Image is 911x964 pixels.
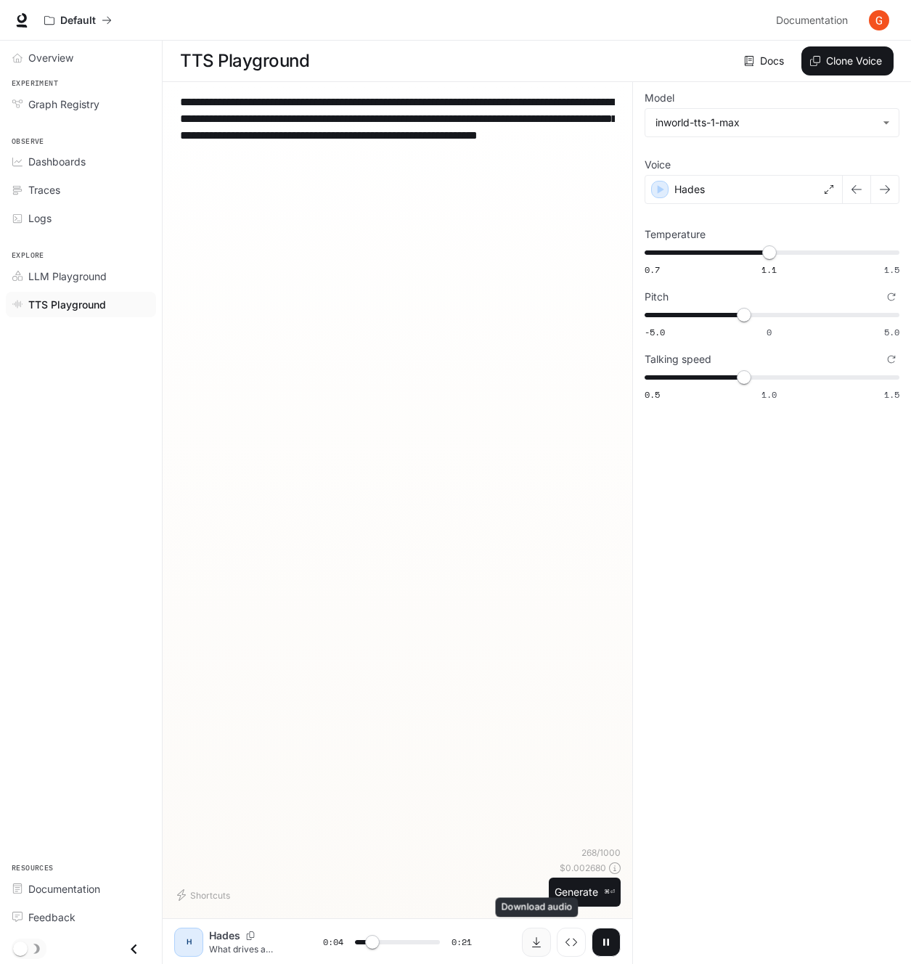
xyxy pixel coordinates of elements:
[28,881,100,896] span: Documentation
[645,229,706,240] p: Temperature
[674,182,705,197] p: Hades
[60,15,96,27] p: Default
[549,878,621,907] button: Generate⌘⏎
[557,928,586,957] button: Inspect
[865,6,894,35] button: User avatar
[323,935,343,949] span: 0:04
[645,354,711,364] p: Talking speed
[761,264,777,276] span: 1.1
[13,940,28,956] span: Dark mode toggle
[452,935,472,949] span: 0:21
[6,904,156,930] a: Feedback
[180,46,309,75] h1: TTS Playground
[118,934,150,964] button: Close drawer
[28,50,73,65] span: Overview
[174,883,236,907] button: Shortcuts
[38,6,118,35] button: All workspaces
[496,898,579,918] div: Download audio
[28,910,75,925] span: Feedback
[522,928,551,957] button: Download audio
[209,943,288,955] p: What drives a semi-insane old man, desperate to seek virtues abandoned by the era, recently on th...
[28,211,52,226] span: Logs
[604,888,615,896] p: ⌘⏎
[645,93,674,103] p: Model
[884,264,899,276] span: 1.5
[177,931,200,954] div: H
[28,269,107,284] span: LLM Playground
[28,182,60,197] span: Traces
[6,177,156,203] a: Traces
[741,46,790,75] a: Docs
[884,326,899,338] span: 5.0
[28,297,106,312] span: TTS Playground
[883,351,899,367] button: Reset to default
[645,160,671,170] p: Voice
[6,91,156,117] a: Graph Registry
[645,388,660,401] span: 0.5
[6,876,156,902] a: Documentation
[6,264,156,289] a: LLM Playground
[581,846,621,859] p: 268 / 1000
[6,292,156,317] a: TTS Playground
[655,115,875,130] div: inworld-tts-1-max
[645,264,660,276] span: 0.7
[884,388,899,401] span: 1.5
[770,6,859,35] a: Documentation
[645,326,665,338] span: -5.0
[6,149,156,174] a: Dashboards
[645,292,669,302] p: Pitch
[240,931,261,940] button: Copy Voice ID
[6,45,156,70] a: Overview
[761,388,777,401] span: 1.0
[767,326,772,338] span: 0
[560,862,606,874] p: $ 0.002680
[6,205,156,231] a: Logs
[883,289,899,305] button: Reset to default
[645,109,899,136] div: inworld-tts-1-max
[209,928,240,943] p: Hades
[28,154,86,169] span: Dashboards
[801,46,894,75] button: Clone Voice
[28,97,99,112] span: Graph Registry
[869,10,889,30] img: User avatar
[776,12,848,30] span: Documentation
